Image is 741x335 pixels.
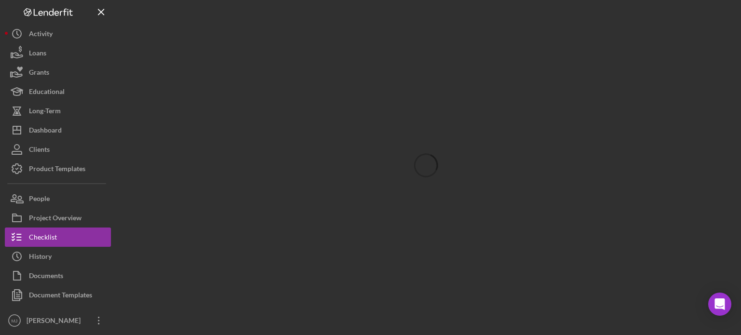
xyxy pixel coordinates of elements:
button: MJ[PERSON_NAME] [5,311,111,330]
div: People [29,189,50,211]
div: Loans [29,43,46,65]
div: Open Intercom Messenger [708,293,731,316]
text: MJ [12,318,18,323]
div: Dashboard [29,121,62,142]
button: Product Templates [5,159,111,178]
button: People [5,189,111,208]
div: Project Overview [29,208,82,230]
button: Educational [5,82,111,101]
div: Document Templates [29,285,92,307]
div: History [29,247,52,268]
button: Document Templates [5,285,111,305]
button: Dashboard [5,121,111,140]
div: Educational [29,82,65,104]
div: Product Templates [29,159,85,181]
button: Clients [5,140,111,159]
button: Activity [5,24,111,43]
div: Long-Term [29,101,61,123]
button: Loans [5,43,111,63]
div: Grants [29,63,49,84]
div: Documents [29,266,63,288]
button: Checklist [5,228,111,247]
div: [PERSON_NAME] [24,311,87,333]
button: Project Overview [5,208,111,228]
div: Checklist [29,228,57,249]
button: Grants [5,63,111,82]
button: Documents [5,266,111,285]
div: Activity [29,24,53,46]
button: Long-Term [5,101,111,121]
button: History [5,247,111,266]
div: Clients [29,140,50,161]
